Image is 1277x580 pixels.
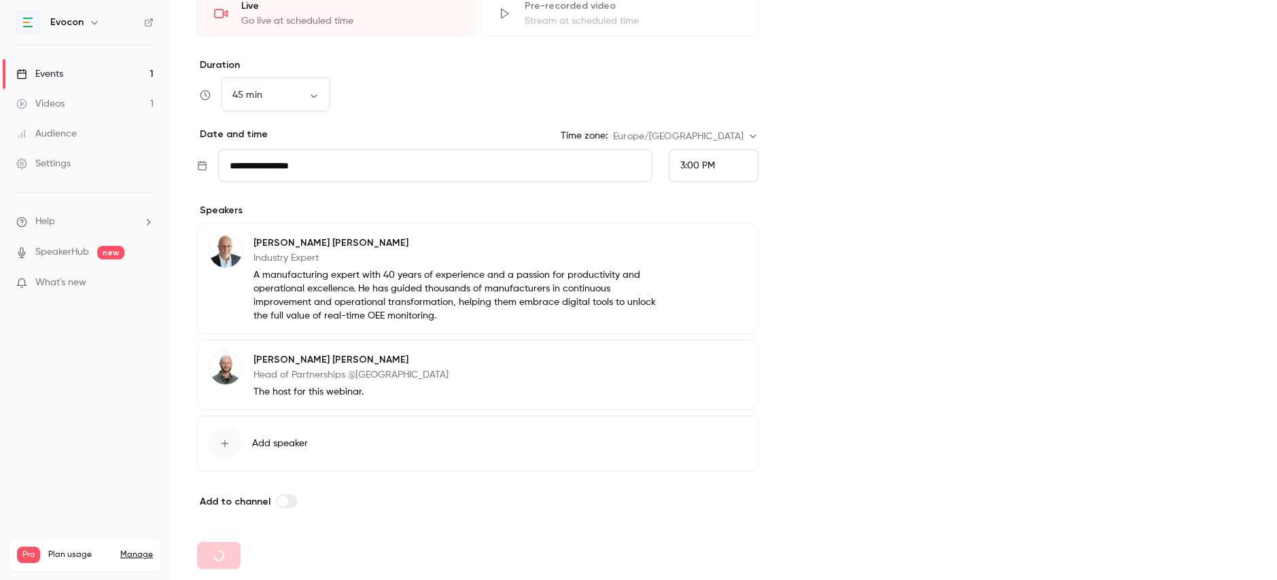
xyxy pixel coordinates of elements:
[197,58,758,72] label: Duration
[209,235,242,268] img: Spiros Vamvakas
[197,340,758,410] div: Sam Jones[PERSON_NAME] [PERSON_NAME]Head of Partnerships @[GEOGRAPHIC_DATA]The host for this webi...
[253,353,449,367] p: [PERSON_NAME] [PERSON_NAME]
[16,67,63,81] div: Events
[197,128,268,141] p: Date and time
[669,149,758,182] div: From
[16,127,77,141] div: Audience
[209,352,242,384] img: Sam Jones
[218,149,652,182] input: Tue, Feb 17, 2026
[35,245,89,259] a: SpeakerHub
[561,129,608,143] label: Time zone:
[613,130,758,143] div: Europe/[GEOGRAPHIC_DATA]
[50,16,84,29] h6: Evocon
[253,385,449,399] p: The host for this webinar.
[16,157,71,170] div: Settings
[137,277,154,289] iframe: Noticeable Trigger
[680,161,715,170] span: 3:00 PM
[222,88,330,102] div: 45 min
[197,416,758,471] button: Add speaker
[16,97,65,111] div: Videos
[35,276,86,290] span: What's new
[253,251,670,265] p: Industry Expert
[200,496,270,507] span: Add to channel
[48,549,112,560] span: Plan usage
[197,223,758,334] div: Spiros Vamvakas[PERSON_NAME] [PERSON_NAME]Industry ExpertA manufacturing expert with 40 years of ...
[197,204,758,217] p: Speakers
[97,246,124,259] span: new
[253,268,670,323] p: A manufacturing expert with 40 years of experience and a passion for productivity and operational...
[252,437,308,450] span: Add speaker
[17,12,39,33] img: Evocon
[17,547,40,563] span: Pro
[120,549,153,560] a: Manage
[253,368,449,382] p: Head of Partnerships @[GEOGRAPHIC_DATA]
[253,236,670,250] p: [PERSON_NAME] [PERSON_NAME]
[16,215,154,229] li: help-dropdown-opener
[35,215,55,229] span: Help
[525,14,741,28] div: Stream at scheduled time
[241,14,458,28] div: Go live at scheduled time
